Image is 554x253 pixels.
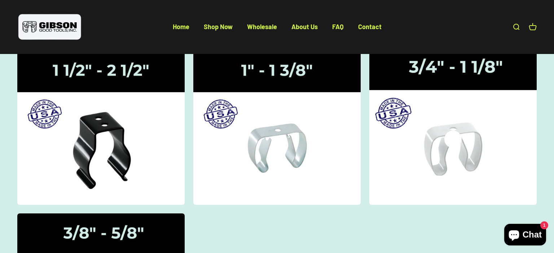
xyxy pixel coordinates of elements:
a: Wholesale [247,23,277,31]
img: Gibson gripper clips one and a half inch to two and a half inches [17,51,185,205]
a: Contact [358,23,382,31]
img: Gripper Clips | 3/4" - 1 1/8" [364,46,542,209]
a: Home [173,23,189,31]
a: Shop Now [204,23,233,31]
a: FAQ [332,23,344,31]
inbox-online-store-chat: Shopify online store chat [502,224,548,247]
img: Gripper Clips | 1" - 1 3/8" [193,51,361,205]
a: Gripper Clips | 3/4" - 1 1/8" [369,51,537,205]
a: About Us [291,23,318,31]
